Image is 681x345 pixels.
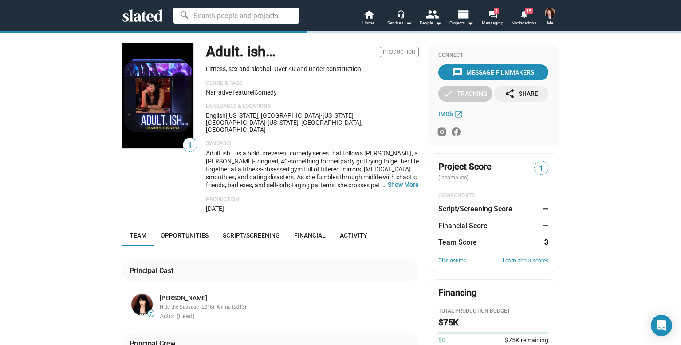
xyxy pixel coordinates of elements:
[446,9,477,28] button: Projects
[160,304,417,311] div: Hide the Sausage (2016), Anima (2013)
[540,221,548,230] dd: —
[177,313,195,320] span: (Lead)
[397,10,405,18] mat-icon: headset_mic
[403,18,414,28] mat-icon: arrow_drop_down
[535,163,548,174] span: 1
[122,43,193,148] img: Adult. ish…
[206,150,419,221] span: Adult.ish... is a bold, irreverent comedy series that follows [PERSON_NAME], a [PERSON_NAME]-tong...
[294,232,326,239] span: Financial
[183,139,197,151] span: 1
[206,119,362,133] span: [US_STATE], [GEOGRAPHIC_DATA], [GEOGRAPHIC_DATA]
[539,6,561,29] button: Jodie BentleyMe
[130,232,146,239] span: Team
[266,119,268,126] span: ·
[438,238,477,247] dt: Team Score
[340,232,367,239] span: Activity
[443,88,453,99] mat-icon: check
[216,225,287,246] a: Script/Screening
[438,64,548,80] button: Message Filmmakers
[482,18,504,28] span: Messaging
[512,18,536,28] span: Notifications
[287,225,333,246] a: Financial
[384,9,415,28] button: Services
[488,10,497,18] mat-icon: forum
[227,112,321,119] span: [US_STATE], [GEOGRAPHIC_DATA]
[206,140,419,147] p: Synopsis
[380,47,419,57] span: Production
[321,112,323,119] span: ·
[477,9,508,28] a: 2Messaging
[420,18,442,28] div: People
[206,205,224,212] span: [DATE]
[547,18,553,28] span: Me
[438,192,548,199] div: COMPONENTS
[173,8,299,24] input: Search people and projects
[438,109,465,119] a: IMDb
[160,294,207,302] a: [PERSON_NAME]
[226,112,227,119] span: |
[387,18,412,28] div: Services
[494,8,499,14] span: 2
[131,294,153,315] img: Toni Vitale
[378,181,388,189] span: …
[425,8,438,20] mat-icon: people
[456,8,469,20] mat-icon: view_list
[438,221,488,230] dt: Financial Score
[362,18,374,28] span: Home
[333,225,374,246] a: Activity
[503,258,548,265] a: Learn about scores
[438,174,470,181] span: (incomplete)
[438,204,512,214] dt: Script/Screening Score
[433,18,444,28] mat-icon: arrow_drop_down
[206,65,419,73] p: Fitness, sex and alcohol. Over 40 and under construction.
[494,86,548,102] button: Share
[130,266,177,275] div: Principal Cast
[454,110,463,118] mat-icon: open_in_new
[253,89,254,96] span: |
[353,9,384,28] a: Home
[540,204,548,214] dd: —
[449,18,474,28] span: Projects
[443,86,488,102] div: Tracking
[206,80,419,87] p: Genre & Tags
[148,311,154,317] span: 7
[525,8,533,14] span: 15
[438,86,492,102] button: Tracking
[160,313,175,320] span: Actor
[206,89,253,96] span: Narrative feature
[161,232,209,239] span: Opportunities
[452,64,534,80] div: Message Filmmakers
[504,88,515,99] mat-icon: share
[438,287,476,299] div: Financing
[438,52,548,59] div: Connect
[504,86,538,102] div: Share
[540,238,548,247] dd: 3
[438,258,466,265] a: Disclosures
[438,111,453,118] span: IMDb
[465,18,476,28] mat-icon: arrow_drop_down
[505,337,548,344] span: $75K remaining
[415,9,446,28] button: People
[452,67,463,78] mat-icon: message
[438,317,459,329] h2: $75K
[223,232,280,239] span: Script/Screening
[545,8,555,19] img: Jodie Bentley
[206,112,226,119] span: English
[206,103,419,110] p: Languages & Locations
[388,181,419,189] button: …Show More
[206,42,276,61] h1: Adult. ish…
[206,112,355,126] span: [US_STATE], [GEOGRAPHIC_DATA]
[438,308,548,315] div: Total Production budget
[122,225,154,246] a: Team
[254,89,277,96] span: Comedy
[363,9,374,20] mat-icon: home
[438,161,492,173] span: Project Score
[508,9,539,28] a: 15Notifications
[206,196,419,203] p: Production
[651,315,672,336] div: Open Intercom Messenger
[520,9,528,18] mat-icon: notifications
[438,336,445,345] span: $0
[154,225,216,246] a: Opportunities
